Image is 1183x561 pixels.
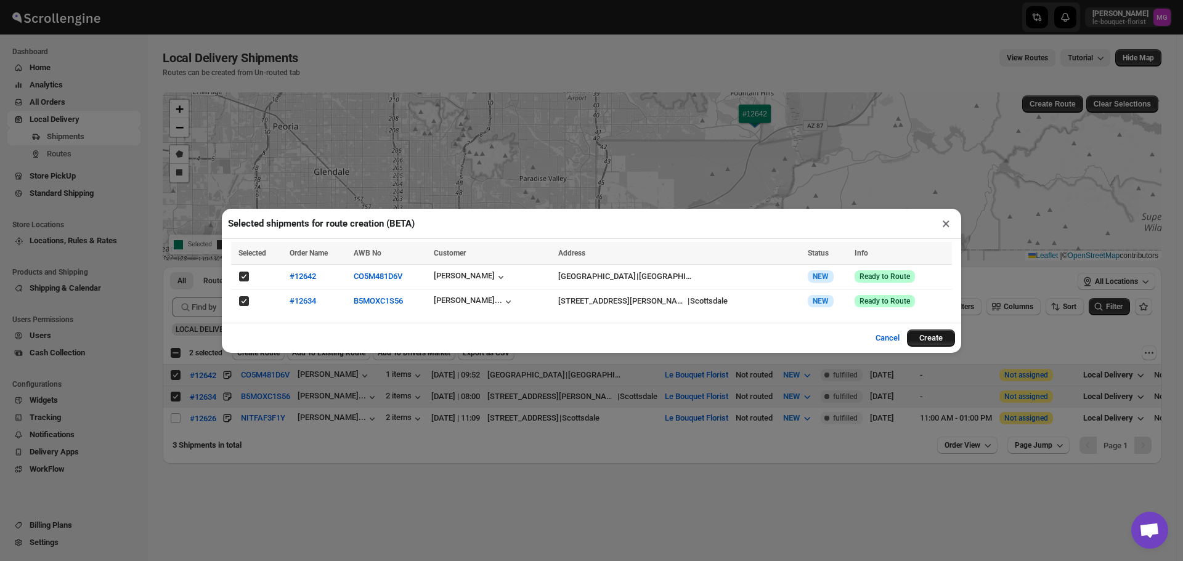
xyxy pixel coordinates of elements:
span: AWB No [354,249,381,257]
span: Status [808,249,829,257]
span: Selected [238,249,266,257]
span: Customer [434,249,466,257]
h2: Selected shipments for route creation (BETA) [228,217,415,230]
button: × [937,215,955,232]
span: Order Name [290,249,328,257]
div: Open chat [1131,512,1168,549]
span: Address [558,249,585,257]
span: Info [855,249,868,257]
